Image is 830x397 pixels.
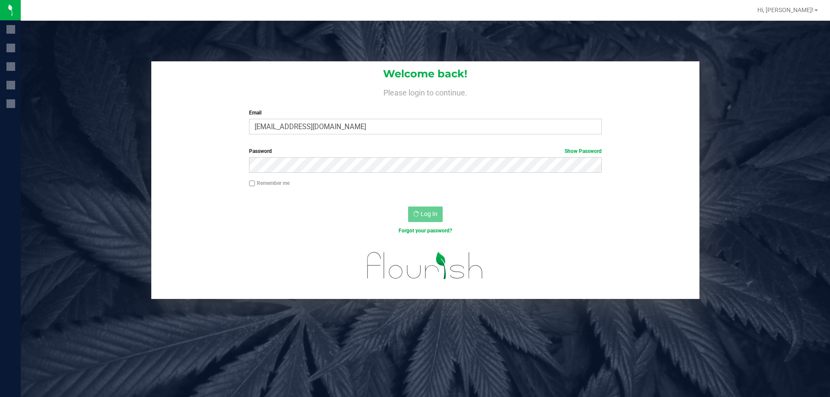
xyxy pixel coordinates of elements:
[421,210,437,217] span: Log In
[151,86,699,97] h4: Please login to continue.
[408,206,443,222] button: Log In
[249,109,601,117] label: Email
[357,244,494,288] img: flourish_logo.svg
[249,181,255,187] input: Remember me
[565,148,602,154] a: Show Password
[399,228,452,234] a: Forgot your password?
[249,148,272,154] span: Password
[757,6,814,13] span: Hi, [PERSON_NAME]!
[249,179,290,187] label: Remember me
[151,68,699,79] h1: Welcome back!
